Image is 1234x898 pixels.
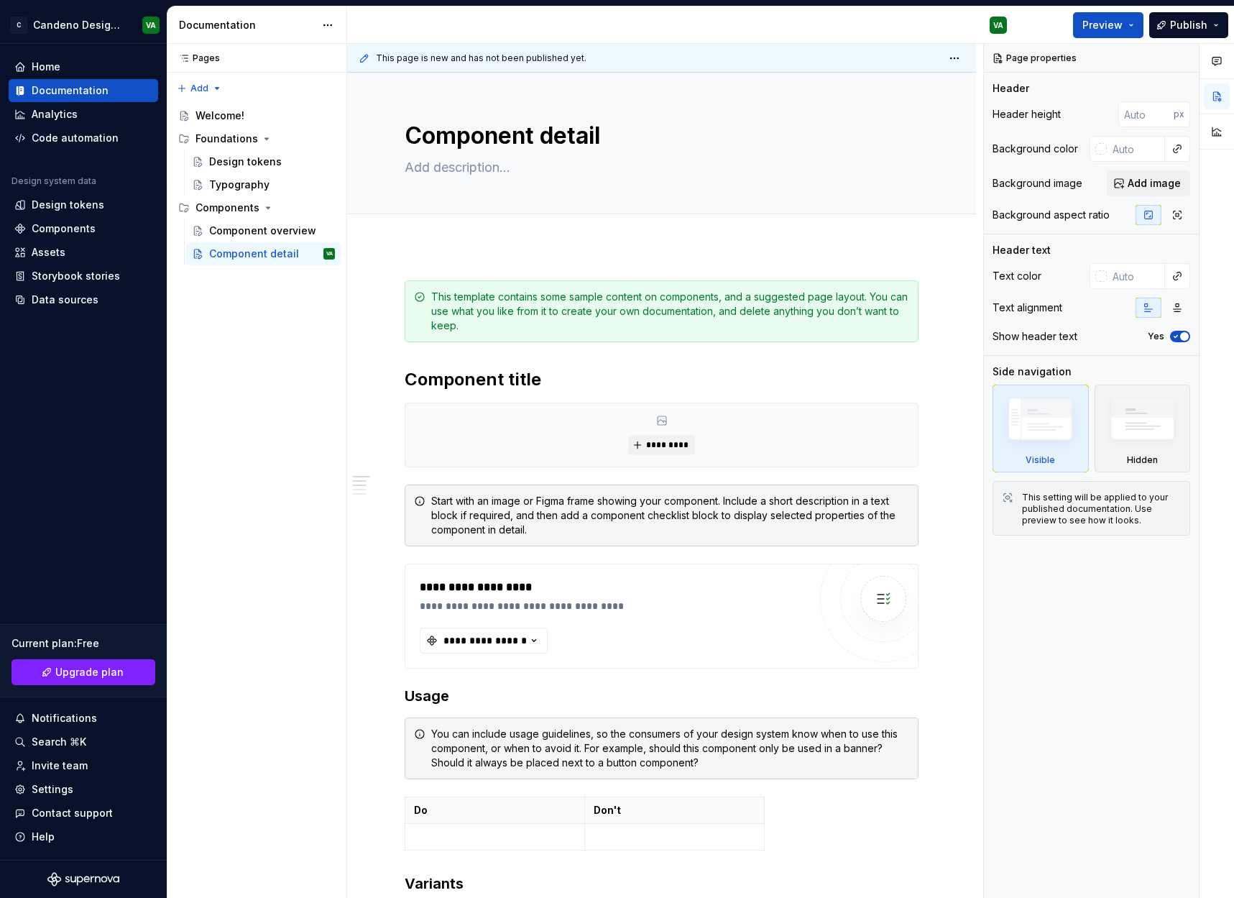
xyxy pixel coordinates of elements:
[32,759,88,773] div: Invite team
[9,754,158,777] a: Invite team
[172,127,341,150] div: Foundations
[993,81,1029,96] div: Header
[1107,170,1190,196] button: Add image
[172,78,226,98] button: Add
[1022,492,1181,526] div: This setting will be applied to your published documentation. Use preview to see how it looks.
[9,730,158,753] button: Search ⌘K
[32,806,113,820] div: Contact support
[993,385,1089,472] div: Visible
[186,242,341,265] a: Component detailVA
[993,142,1078,156] div: Background color
[209,247,299,261] div: Component detail
[9,288,158,311] a: Data sources
[172,104,341,265] div: Page tree
[405,686,918,706] h3: Usage
[993,365,1072,379] div: Side navigation
[195,109,244,123] div: Welcome!
[1095,385,1191,472] div: Hidden
[993,243,1051,257] div: Header text
[1026,454,1055,466] div: Visible
[186,219,341,242] a: Component overview
[32,83,109,98] div: Documentation
[9,241,158,264] a: Assets
[9,707,158,730] button: Notifications
[1148,331,1164,342] label: Yes
[376,52,586,64] span: This page is new and has not been published yet.
[190,83,208,94] span: Add
[186,173,341,196] a: Typography
[993,176,1082,191] div: Background image
[1107,136,1165,162] input: Auto
[993,301,1062,315] div: Text alignment
[431,727,909,770] div: You can include usage guidelines, so the consumers of your design system know when to use this co...
[9,79,158,102] a: Documentation
[9,103,158,126] a: Analytics
[209,224,316,238] div: Component overview
[1107,263,1165,289] input: Auto
[172,104,341,127] a: Welcome!
[9,802,158,825] button: Contact support
[993,329,1077,344] div: Show header text
[1118,101,1174,127] input: Auto
[32,711,97,725] div: Notifications
[11,636,155,651] div: Current plan : Free
[405,368,918,391] h2: Component title
[993,269,1041,283] div: Text color
[431,494,909,537] div: Start with an image or Figma frame showing your component. Include a short description in a text ...
[993,107,1061,122] div: Header height
[32,735,86,749] div: Search ⌘K
[9,778,158,801] a: Settings
[1082,18,1123,32] span: Preview
[326,247,333,261] div: VA
[32,107,78,122] div: Analytics
[1149,12,1228,38] button: Publish
[402,119,916,153] textarea: Component detail
[11,659,155,685] a: Upgrade plan
[32,131,119,145] div: Code automation
[33,18,125,32] div: Candeno Design system
[32,245,65,260] div: Assets
[209,155,282,169] div: Design tokens
[32,782,73,797] div: Settings
[55,665,124,679] span: Upgrade plan
[32,198,104,212] div: Design tokens
[1073,12,1143,38] button: Preview
[1170,18,1207,32] span: Publish
[146,19,156,31] div: VA
[1174,109,1184,120] p: px
[32,269,120,283] div: Storybook stories
[172,52,220,64] div: Pages
[405,874,918,894] h3: Variants
[10,17,27,34] div: C
[32,293,98,307] div: Data sources
[32,221,96,236] div: Components
[9,825,158,848] button: Help
[172,196,341,219] div: Components
[993,19,1003,31] div: VA
[9,217,158,240] a: Components
[32,60,60,74] div: Home
[9,55,158,78] a: Home
[11,175,96,187] div: Design system data
[9,265,158,288] a: Storybook stories
[9,193,158,216] a: Design tokens
[9,127,158,150] a: Code automation
[195,132,258,146] div: Foundations
[431,290,909,333] div: This template contains some sample content on components, and a suggested page layout. You can us...
[3,9,164,40] button: CCandeno Design systemVA
[209,178,270,192] div: Typography
[414,804,428,816] strong: Do
[32,830,55,844] div: Help
[993,208,1110,222] div: Background aspect ratio
[179,18,315,32] div: Documentation
[594,804,621,816] strong: Don't
[1127,454,1158,466] div: Hidden
[1128,176,1181,191] span: Add image
[186,150,341,173] a: Design tokens
[195,201,259,215] div: Components
[47,872,119,886] svg: Supernova Logo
